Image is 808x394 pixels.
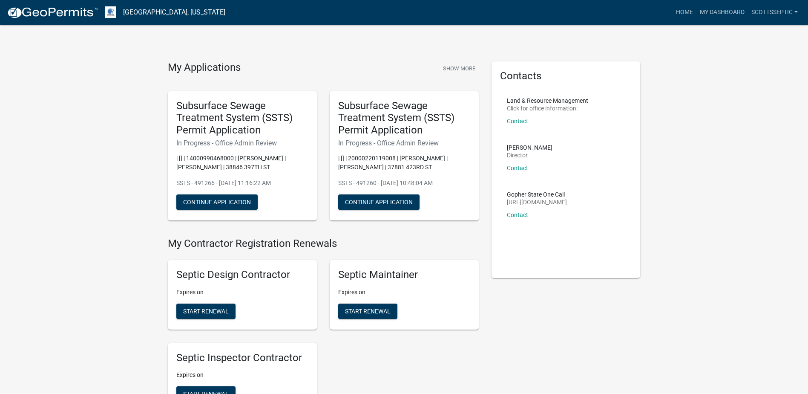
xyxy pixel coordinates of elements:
a: Contact [507,211,528,218]
p: [URL][DOMAIN_NAME] [507,199,567,205]
p: Land & Resource Management [507,98,588,104]
a: Contact [507,118,528,125]
h4: My Applications [168,61,241,74]
h6: In Progress - Office Admin Review [338,139,470,147]
p: Click for office information: [507,105,588,111]
button: Continue Application [338,194,420,210]
img: Otter Tail County, Minnesota [105,6,116,18]
p: | [] | 14000990468000 | [PERSON_NAME] | [PERSON_NAME] | 38846 397TH ST [176,154,308,172]
h5: Septic Maintainer [338,269,470,281]
p: SSTS - 491266 - [DATE] 11:16:22 AM [176,179,308,188]
p: Gopher State One Call [507,191,567,197]
h5: Subsurface Sewage Treatment System (SSTS) Permit Application [176,100,308,136]
p: SSTS - 491260 - [DATE] 10:48:04 AM [338,179,470,188]
h5: Septic Inspector Contractor [176,352,308,364]
a: Contact [507,165,528,171]
h4: My Contractor Registration Renewals [168,238,479,250]
p: [PERSON_NAME] [507,145,552,151]
h5: Septic Design Contractor [176,269,308,281]
span: Start Renewal [183,307,229,314]
button: Continue Application [176,194,258,210]
h5: Contacts [500,70,632,82]
p: Director [507,152,552,158]
a: Home [673,4,696,20]
h6: In Progress - Office Admin Review [176,139,308,147]
a: scottsseptic [748,4,801,20]
p: Expires on [176,371,308,380]
a: My Dashboard [696,4,748,20]
button: Show More [440,61,479,75]
a: [GEOGRAPHIC_DATA], [US_STATE] [123,5,225,20]
h5: Subsurface Sewage Treatment System (SSTS) Permit Application [338,100,470,136]
p: Expires on [176,288,308,297]
button: Start Renewal [176,304,236,319]
p: Expires on [338,288,470,297]
p: | [] | 20000220119008 | [PERSON_NAME] | [PERSON_NAME] | 37881 423RD ST [338,154,470,172]
span: Start Renewal [345,307,391,314]
button: Start Renewal [338,304,397,319]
